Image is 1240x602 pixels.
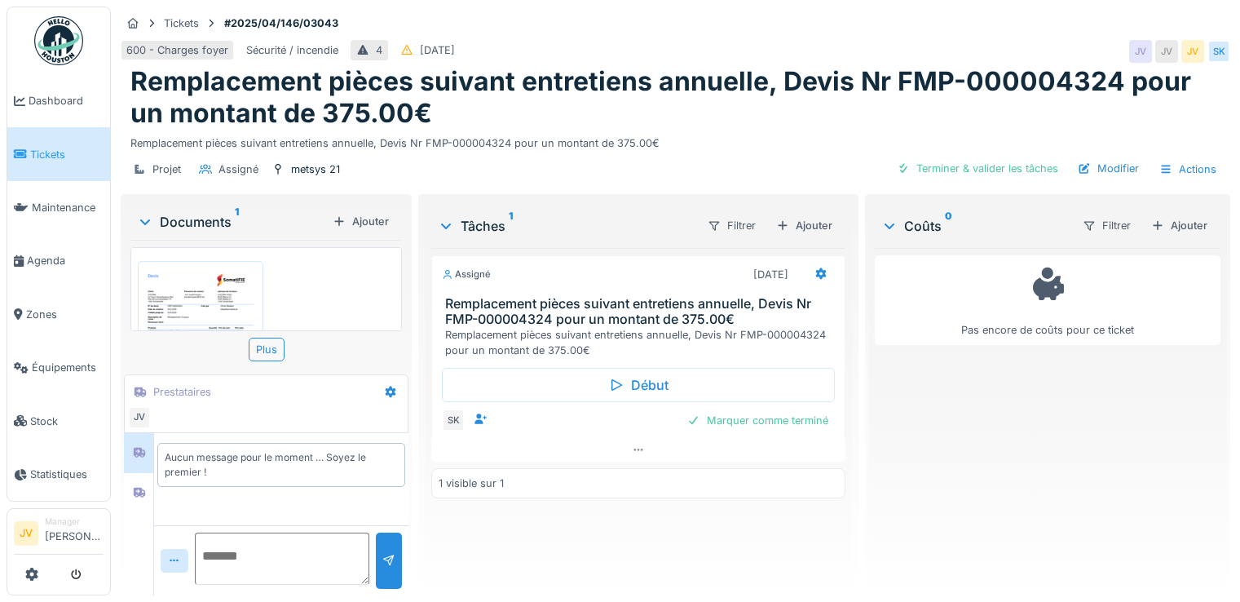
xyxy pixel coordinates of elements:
div: Aucun message pour le moment … Soyez le premier ! [165,450,398,480]
div: 4 [376,42,382,58]
strong: #2025/04/146/03043 [218,15,345,31]
div: Documents [137,212,326,232]
div: [DATE] [753,267,788,282]
div: Tâches [438,216,694,236]
h3: Remplacement pièces suivant entretiens annuelle, Devis Nr FMP-000004324 pour un montant de 375.00€ [445,296,838,327]
div: JV [1155,40,1178,63]
div: SK [442,409,465,432]
li: JV [14,521,38,546]
a: Statistiques [7,448,110,501]
div: Ajouter [770,215,839,237]
li: [PERSON_NAME] [45,516,104,551]
img: Badge_color-CXgf-gQk.svg [34,16,83,65]
span: Stock [30,414,104,429]
a: Dashboard [7,74,110,127]
div: Actions [1152,157,1224,181]
div: JV [128,406,151,429]
div: JV [1129,40,1152,63]
a: Zones [7,288,110,341]
span: Tickets [30,147,104,162]
div: Filtrer [700,214,763,237]
div: Début [442,368,835,402]
a: Agenda [7,234,110,287]
div: Assigné [218,162,258,177]
span: Zones [26,307,104,322]
div: JV [1181,40,1204,63]
div: 1 visible sur 1 [439,476,504,491]
sup: 0 [945,216,952,236]
a: Stock [7,394,110,447]
a: JV Manager[PERSON_NAME] [14,516,104,555]
a: Équipements [7,341,110,394]
span: Équipements [32,360,104,375]
span: Maintenance [32,200,104,215]
div: 600 - Charges foyer [126,42,228,58]
div: [DATE] [420,42,455,58]
div: Tickets [164,15,199,31]
div: metsys 21 [291,162,340,177]
div: Marquer comme terminé [681,409,835,432]
a: Tickets [7,127,110,180]
sup: 1 [509,216,513,236]
span: Agenda [27,253,104,268]
img: r09ssleto612ji1zel9r2jv6rv64 [142,265,259,431]
span: Statistiques [30,467,104,482]
div: Filtrer [1075,214,1138,237]
div: Modifier [1071,157,1145,179]
div: Remplacement pièces suivant entretiens annuelle, Devis Nr FMP-000004324 pour un montant de 375.00€ [445,327,838,358]
span: Dashboard [29,93,104,108]
div: Plus [249,338,285,361]
div: SK [1207,40,1230,63]
div: Coûts [881,216,1069,236]
div: Terminer & valider les tâches [890,157,1065,179]
a: Maintenance [7,181,110,234]
sup: 1 [235,212,239,232]
div: Pas encore de coûts pour ce ticket [885,263,1210,339]
div: Remplacement pièces suivant entretiens annuelle, Devis Nr FMP-000004324 pour un montant de 375.00€ [130,129,1220,151]
div: Ajouter [1145,215,1214,237]
div: Manager [45,516,104,528]
h1: Remplacement pièces suivant entretiens annuelle, Devis Nr FMP-000004324 pour un montant de 375.00€ [130,66,1220,129]
div: Sécurité / incendie [246,42,338,58]
div: Ajouter [326,210,395,232]
div: Assigné [442,268,491,281]
div: Projet [152,162,181,177]
div: Prestataires [153,384,211,400]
